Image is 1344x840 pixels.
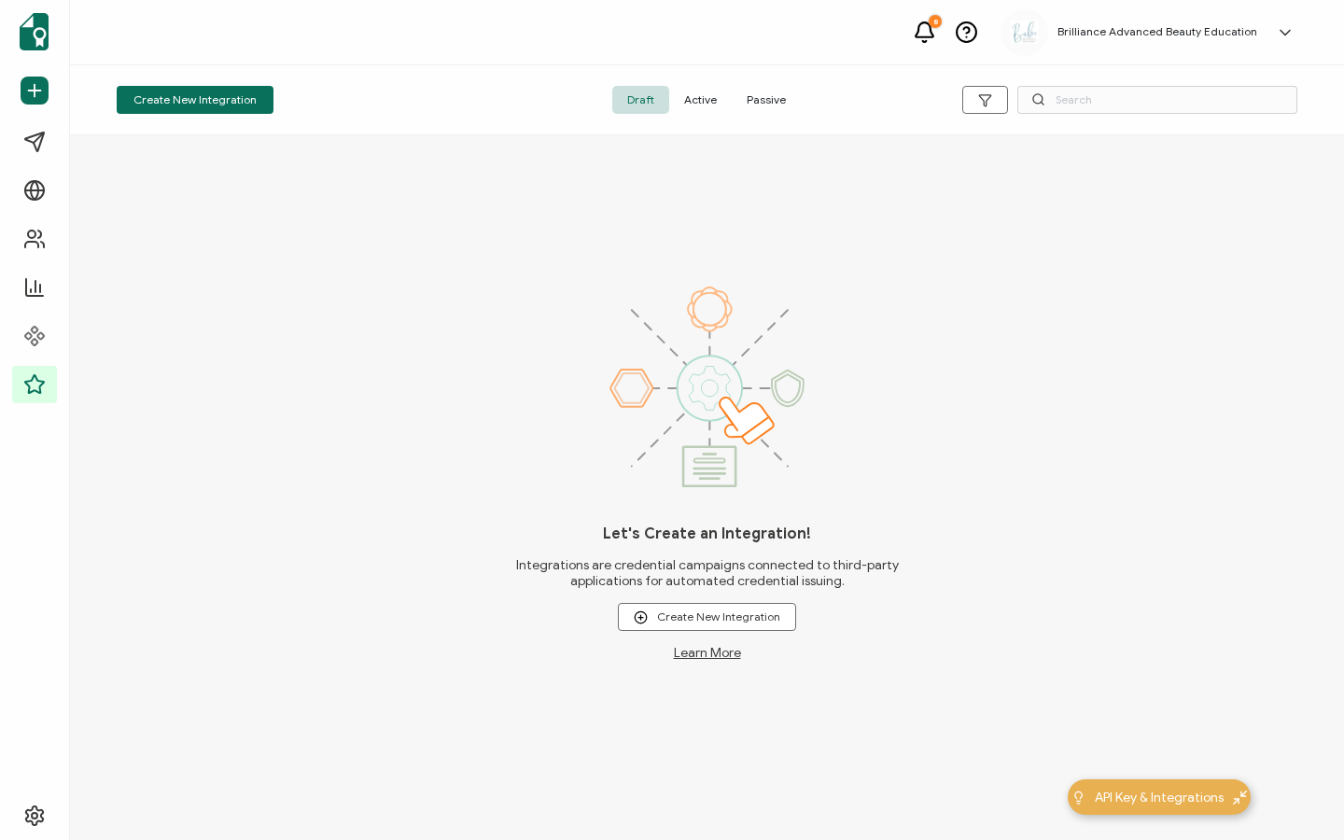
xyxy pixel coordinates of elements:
a: Learn More [674,645,741,661]
button: Create New Integration [618,603,796,631]
span: API Key & Integrations [1095,788,1224,807]
button: Create New Integration [117,86,273,114]
span: Create New Integration [634,610,780,624]
input: Search [1017,86,1297,114]
span: Draft [612,86,669,114]
div: 8 [929,15,942,28]
img: minimize-icon.svg [1233,791,1247,805]
h5: Brilliance Advanced Beauty Education [1057,25,1257,38]
img: sertifier-logomark-colored.svg [20,13,49,50]
h1: Let's Create an Integration! [603,525,811,543]
img: integrations.svg [609,287,805,487]
span: Integrations are credential campaigns connected to third-party applications for automated credent... [506,557,909,589]
img: a2bf8c6c-3aba-43b4-8354-ecfc29676cf6.jpg [1011,21,1039,45]
span: Passive [732,86,801,114]
span: Active [669,86,732,114]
